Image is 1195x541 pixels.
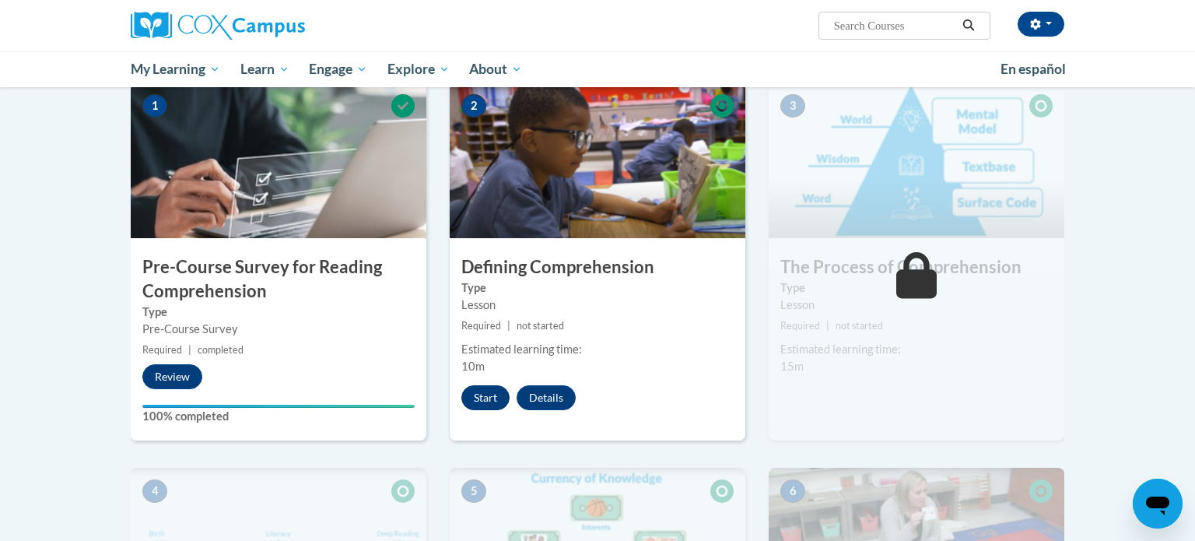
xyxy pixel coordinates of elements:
[461,320,501,332] span: Required
[107,51,1088,87] div: Main menu
[780,320,820,332] span: Required
[142,364,202,389] button: Review
[517,320,564,332] span: not started
[142,94,167,118] span: 1
[142,480,167,503] span: 4
[131,83,426,238] img: Course Image
[469,60,522,79] span: About
[142,405,415,408] div: Your progress
[377,51,460,87] a: Explore
[131,60,220,79] span: My Learning
[461,297,734,314] div: Lesson
[299,51,377,87] a: Engage
[507,320,510,332] span: |
[461,341,734,358] div: Estimated learning time:
[826,320,829,332] span: |
[188,344,191,356] span: |
[780,297,1053,314] div: Lesson
[142,408,415,425] label: 100% completed
[517,385,576,410] button: Details
[450,83,745,238] img: Course Image
[836,320,883,332] span: not started
[780,279,1053,297] label: Type
[131,12,305,40] img: Cox Campus
[460,51,533,87] a: About
[131,12,426,40] a: Cox Campus
[240,60,289,79] span: Learn
[461,480,486,503] span: 5
[769,255,1064,279] h3: The Process of Comprehension
[387,60,450,79] span: Explore
[461,279,734,297] label: Type
[131,255,426,304] h3: Pre-Course Survey for Reading Comprehension
[142,304,415,321] label: Type
[780,480,805,503] span: 6
[142,344,182,356] span: Required
[832,16,957,35] input: Search Courses
[461,385,510,410] button: Start
[1133,479,1183,529] iframe: Button to launch messaging window
[309,60,367,79] span: Engage
[780,360,804,373] span: 15m
[957,16,980,35] button: Search
[121,51,230,87] a: My Learning
[780,341,1053,358] div: Estimated learning time:
[1018,12,1064,37] button: Account Settings
[230,51,300,87] a: Learn
[990,53,1076,86] a: En español
[1001,61,1066,77] span: En español
[198,344,244,356] span: completed
[450,255,745,279] h3: Defining Comprehension
[461,94,486,118] span: 2
[461,360,485,373] span: 10m
[780,94,805,118] span: 3
[142,321,415,338] div: Pre-Course Survey
[769,83,1064,238] img: Course Image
